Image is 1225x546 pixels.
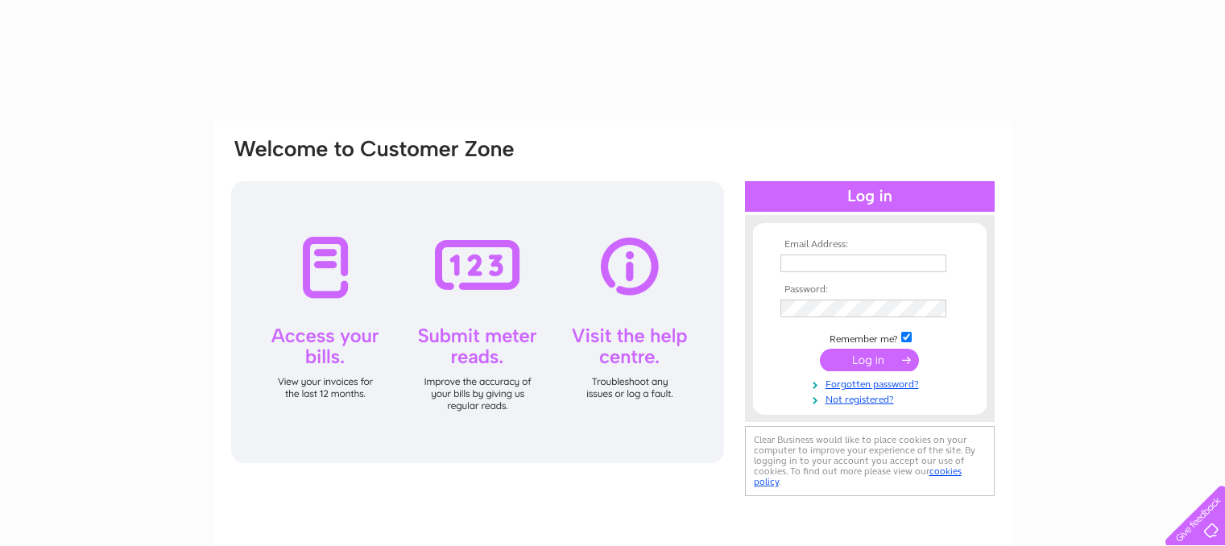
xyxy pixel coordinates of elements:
[780,391,963,406] a: Not registered?
[754,465,962,487] a: cookies policy
[820,349,919,371] input: Submit
[776,239,963,250] th: Email Address:
[776,329,963,345] td: Remember me?
[780,375,963,391] a: Forgotten password?
[776,284,963,296] th: Password:
[745,426,995,496] div: Clear Business would like to place cookies on your computer to improve your experience of the sit...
